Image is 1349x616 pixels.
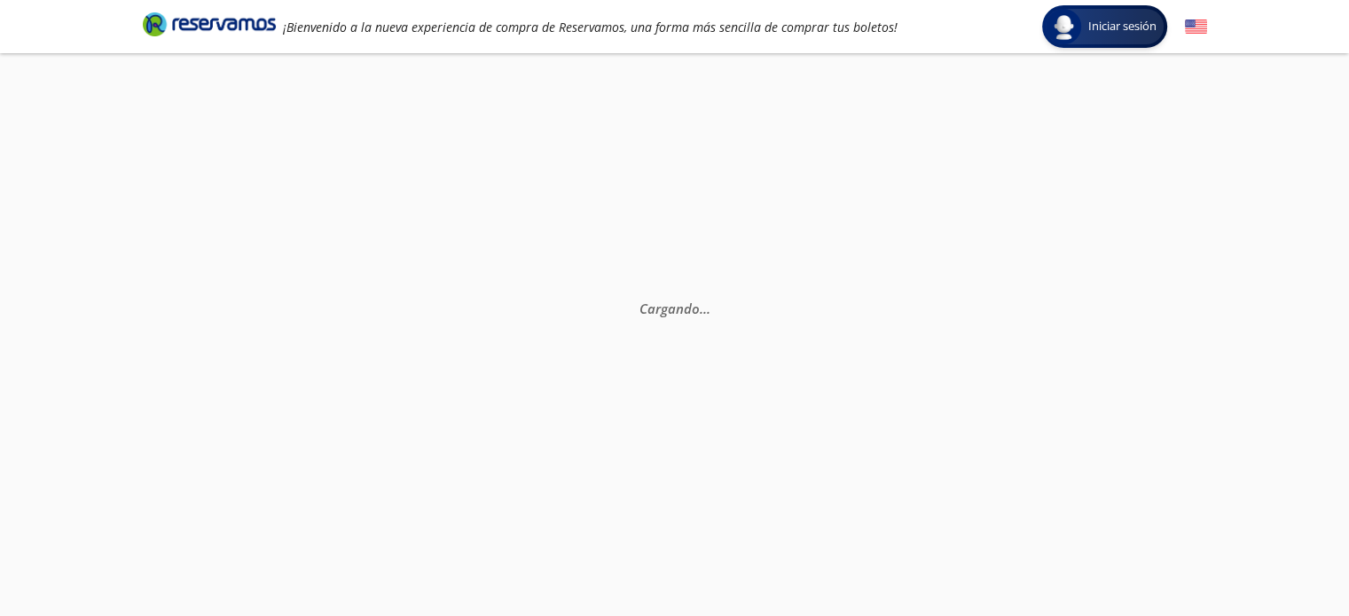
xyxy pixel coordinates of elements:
[699,299,702,316] span: .
[143,11,276,43] a: Brand Logo
[143,11,276,37] i: Brand Logo
[283,19,898,35] em: ¡Bienvenido a la nueva experiencia de compra de Reservamos, una forma más sencilla de comprar tus...
[706,299,710,316] span: .
[1185,16,1207,38] button: English
[702,299,706,316] span: .
[1081,18,1164,35] span: Iniciar sesión
[639,299,710,316] em: Cargando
